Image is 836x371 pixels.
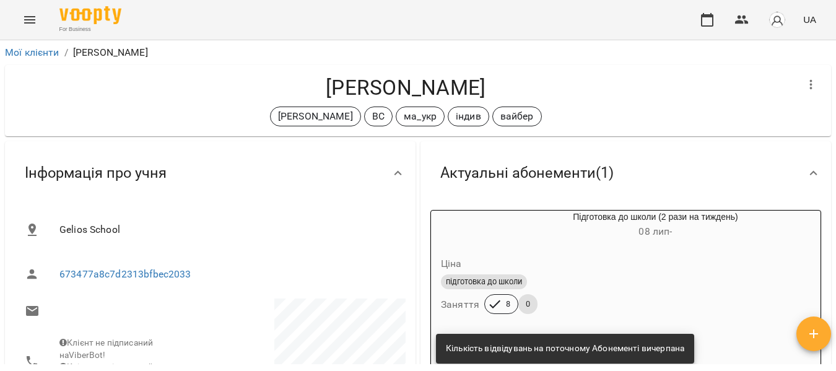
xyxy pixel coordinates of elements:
span: Gelios School [59,222,396,237]
span: 8 [499,299,518,310]
div: індив [448,107,489,126]
div: [PERSON_NAME] [270,107,361,126]
nav: breadcrumb [5,45,831,60]
p: індив [456,109,481,124]
span: Клієнт не підписаний на ViberBot! [59,338,153,360]
h4: [PERSON_NAME] [15,75,796,100]
p: ВС [372,109,385,124]
a: Мої клієнти [5,46,59,58]
span: 0 [518,299,538,310]
button: UA [798,8,821,31]
p: ма_укр [404,109,437,124]
div: ВС [364,107,393,126]
p: [PERSON_NAME] [278,109,353,124]
button: Підготовка до школи (2 рази на тиждень)08 лип- Цінапідготовка до школиЗаняття80 [431,211,821,329]
div: Актуальні абонементи(1) [420,141,831,205]
p: вайбер [500,109,534,124]
span: For Business [59,25,121,33]
span: UA [803,13,816,26]
img: Voopty Logo [59,6,121,24]
span: Інформація про учня [25,164,167,183]
div: Кількість відвідувань на поточному Абонементі вичерпана [446,338,684,360]
a: 673477a8c7d2313bfbec2033 [59,268,191,280]
div: Підготовка до школи (2 рази на тиждень) [431,211,490,240]
div: Інформація про учня [5,141,416,205]
span: Актуальні абонементи ( 1 ) [440,164,614,183]
h6: Ціна [441,255,462,273]
h6: Заняття [441,296,479,313]
button: Menu [15,5,45,35]
span: 08 лип - [638,225,672,237]
li: / [64,45,68,60]
span: підготовка до школи [441,276,527,287]
p: [PERSON_NAME] [73,45,148,60]
div: Підготовка до школи (2 рази на тиждень) [490,211,821,240]
div: вайбер [492,107,542,126]
div: ма_укр [396,107,445,126]
img: avatar_s.png [769,11,786,28]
